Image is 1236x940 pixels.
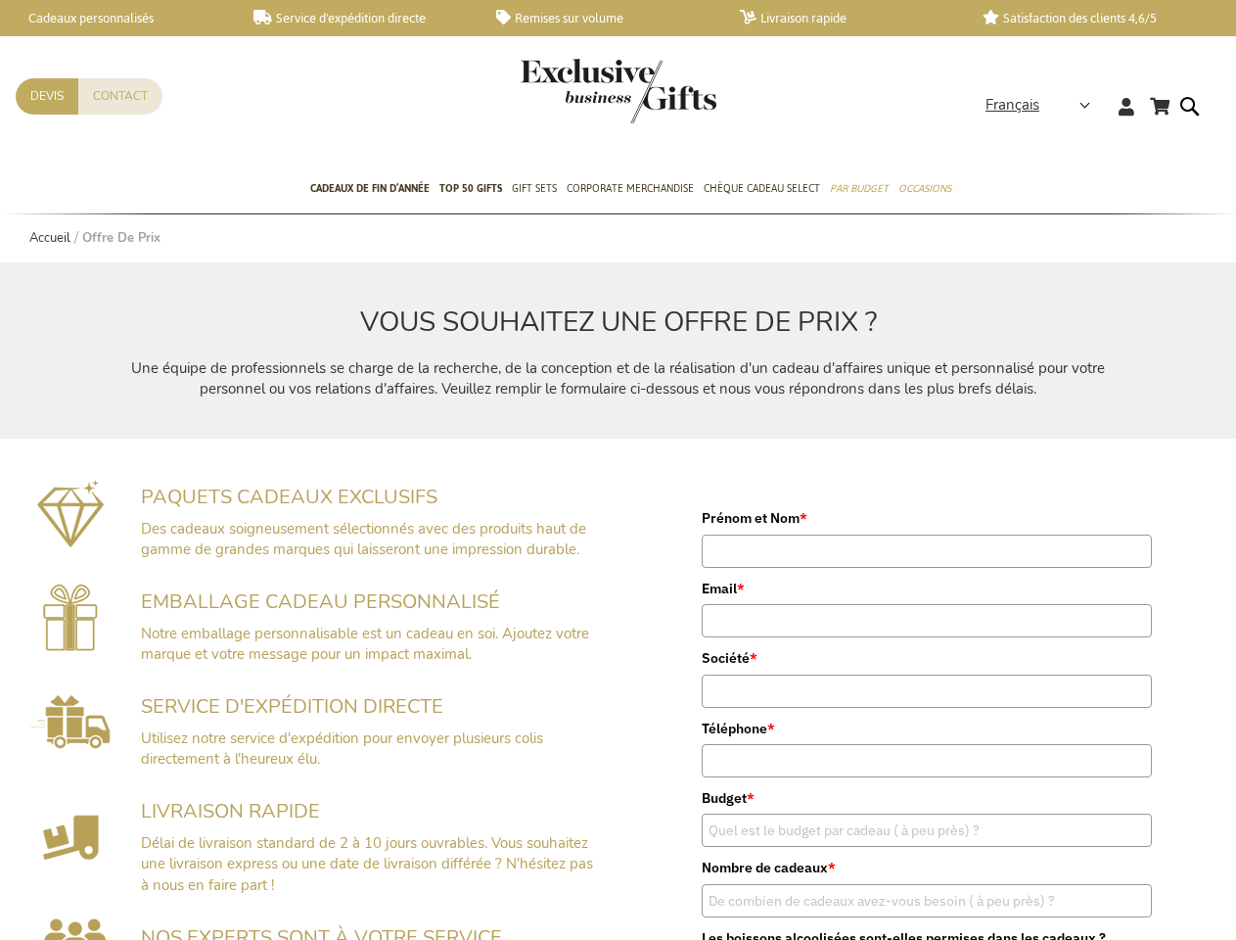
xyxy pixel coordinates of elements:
span: Occasions [898,178,951,199]
a: Gift Sets [512,165,557,214]
span: PAQUETS CADEAUX EXCLUSIFS [141,484,437,510]
img: Exclusieve geschenkpakketten mét impact [37,478,105,547]
a: Corporate Merchandise [567,165,694,214]
a: store logo [521,59,618,123]
span: Utilisez notre service d'expédition pour envoyer plusieurs colis directement à l'heureux élu. [141,728,543,769]
label: Budget [702,787,1152,809]
a: Contact [78,78,162,115]
span: Par budget [830,178,889,199]
label: Société [702,647,1152,669]
span: Cadeaux de fin d’année [310,178,430,199]
a: Satisfaction des clients 4,6/5 [983,10,1195,26]
a: Par budget [830,165,889,214]
span: Des cadeaux soigneusement sélectionnés avec des produits haut de gamme de grandes marques qui lai... [141,519,586,559]
img: Rechtstreekse Verzendservice [30,695,111,749]
span: Chèque Cadeau Select [704,178,820,199]
p: Une équipe de professionnels se charge de la recherche, de la conception et de la réalisation d'u... [123,358,1112,400]
a: TOP 50 Gifts [439,165,502,214]
label: Email [702,578,1152,599]
label: Nombre de cadeaux [702,857,1152,878]
span: TOP 50 Gifts [439,178,502,199]
span: Corporate Merchandise [567,178,694,199]
input: Quel est le budget par cadeau ( à peu près) ? [702,814,1152,847]
input: De combien de cadeaux avez-vous besoin ( à peu près) ? [702,884,1152,917]
span: Français [985,94,1039,117]
a: Devis [16,78,78,115]
img: Exclusive Business gifts logo [521,59,716,123]
label: Téléphone [702,718,1152,739]
a: Remises sur volume [496,10,709,26]
a: Occasions [898,165,951,214]
span: Notre emballage personnalisable est un cadeau en soi. Ajoutez votre marque et votre message pour ... [141,624,589,664]
img: Gepersonaliseerde cadeauverpakking voorzien van uw branding [43,584,98,651]
strong: Offre De Prix [82,229,160,247]
span: Délai de livraison standard de 2 à 10 jours ouvrables. Vous souhaitez une livraison express ou un... [141,833,593,895]
span: EMBALLAGE CADEAU PERSONNALISÉ [141,588,500,615]
a: Accueil [29,229,70,247]
span: SERVICE D'EXPÉDITION DIRECTE [141,693,443,720]
label: Prénom et Nom [702,507,1152,529]
a: Livraison rapide [740,10,952,26]
a: Cadeaux personnalisés [10,10,222,26]
h2: VOUS SOUHAITEZ UNE OFFRE DE PRIX ? [123,307,1112,338]
a: Chèque Cadeau Select [704,165,820,214]
a: Cadeaux de fin d’année [310,165,430,214]
a: Direct Shipping Service [30,734,111,754]
a: Service d'expédition directe [253,10,466,26]
span: Gift Sets [512,178,557,199]
span: LIVRAISON RAPIDE [141,798,320,824]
